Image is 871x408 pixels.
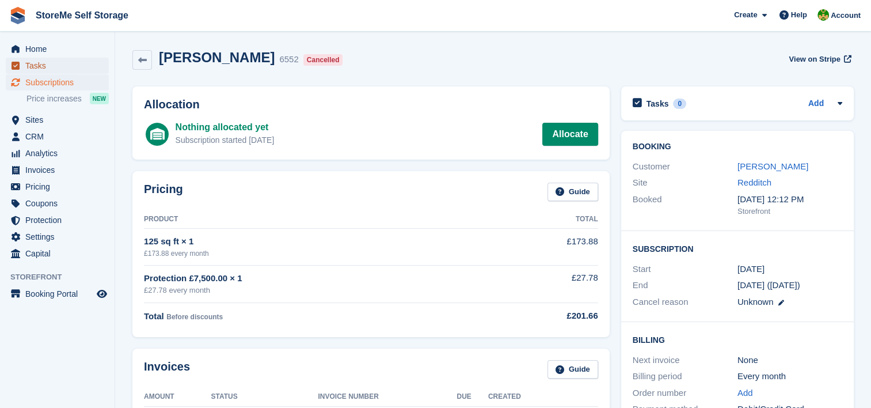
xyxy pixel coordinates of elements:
[784,50,854,69] a: View on Stripe
[488,309,598,323] div: £201.66
[25,129,94,145] span: CRM
[303,54,343,66] div: Cancelled
[633,387,737,400] div: Order number
[737,370,842,383] div: Every month
[488,229,598,265] td: £173.88
[166,313,223,321] span: Before discounts
[488,388,598,406] th: Created
[488,265,598,303] td: £27.78
[646,99,669,109] h2: Tasks
[789,54,840,65] span: View on Stripe
[737,354,842,367] div: None
[25,58,94,74] span: Tasks
[25,162,94,178] span: Invoices
[633,279,737,292] div: End
[6,229,109,245] a: menu
[144,98,598,111] h2: Allocation
[737,177,771,187] a: Redditch
[26,93,82,104] span: Price increases
[737,387,753,400] a: Add
[9,7,26,24] img: stora-icon-8386f47178a22dfd0bd8f6a31ec36ba5ce8667c1dd55bd0f319d3a0aa187defe.svg
[31,6,133,25] a: StoreMe Self Storage
[25,212,94,228] span: Protection
[176,120,275,134] div: Nothing allocated yet
[737,280,800,290] span: [DATE] ([DATE])
[144,311,164,321] span: Total
[318,388,457,406] th: Invoice Number
[144,285,488,296] div: £27.78 every month
[737,161,808,171] a: [PERSON_NAME]
[25,112,94,128] span: Sites
[831,10,861,21] span: Account
[10,271,115,283] span: Storefront
[90,93,109,104] div: NEW
[144,248,488,259] div: £173.88 every month
[6,129,109,145] a: menu
[457,388,488,406] th: Due
[633,296,737,309] div: Cancel reason
[144,183,183,202] h2: Pricing
[6,112,109,128] a: menu
[25,179,94,195] span: Pricing
[6,212,109,228] a: menu
[734,9,757,21] span: Create
[737,263,764,276] time: 2022-06-29 23:00:00 UTC
[808,97,824,111] a: Add
[144,235,488,248] div: 125 sq ft × 1
[6,286,109,302] a: menu
[25,229,94,245] span: Settings
[737,297,774,307] span: Unknown
[673,99,686,109] div: 0
[633,243,842,254] h2: Subscription
[144,272,488,285] div: Protection £7,500.00 × 1
[6,145,109,161] a: menu
[488,210,598,229] th: Total
[144,210,488,229] th: Product
[159,50,275,65] h2: [PERSON_NAME]
[547,183,598,202] a: Guide
[25,74,94,90] span: Subscriptions
[25,145,94,161] span: Analytics
[633,160,737,173] div: Customer
[817,9,829,21] img: StorMe
[6,41,109,57] a: menu
[25,195,94,211] span: Coupons
[144,388,211,406] th: Amount
[791,9,807,21] span: Help
[25,286,94,302] span: Booking Portal
[633,176,737,190] div: Site
[633,142,842,152] h2: Booking
[633,193,737,217] div: Booked
[542,123,598,146] a: Allocate
[144,360,190,379] h2: Invoices
[6,58,109,74] a: menu
[176,134,275,146] div: Subscription started [DATE]
[633,354,737,367] div: Next invoice
[633,370,737,383] div: Billing period
[211,388,318,406] th: Status
[633,263,737,276] div: Start
[6,179,109,195] a: menu
[6,195,109,211] a: menu
[633,334,842,345] h2: Billing
[6,74,109,90] a: menu
[737,206,842,217] div: Storefront
[737,193,842,206] div: [DATE] 12:12 PM
[547,360,598,379] a: Guide
[25,245,94,262] span: Capital
[26,92,109,105] a: Price increases NEW
[25,41,94,57] span: Home
[279,53,298,66] div: 6552
[95,287,109,301] a: Preview store
[6,245,109,262] a: menu
[6,162,109,178] a: menu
